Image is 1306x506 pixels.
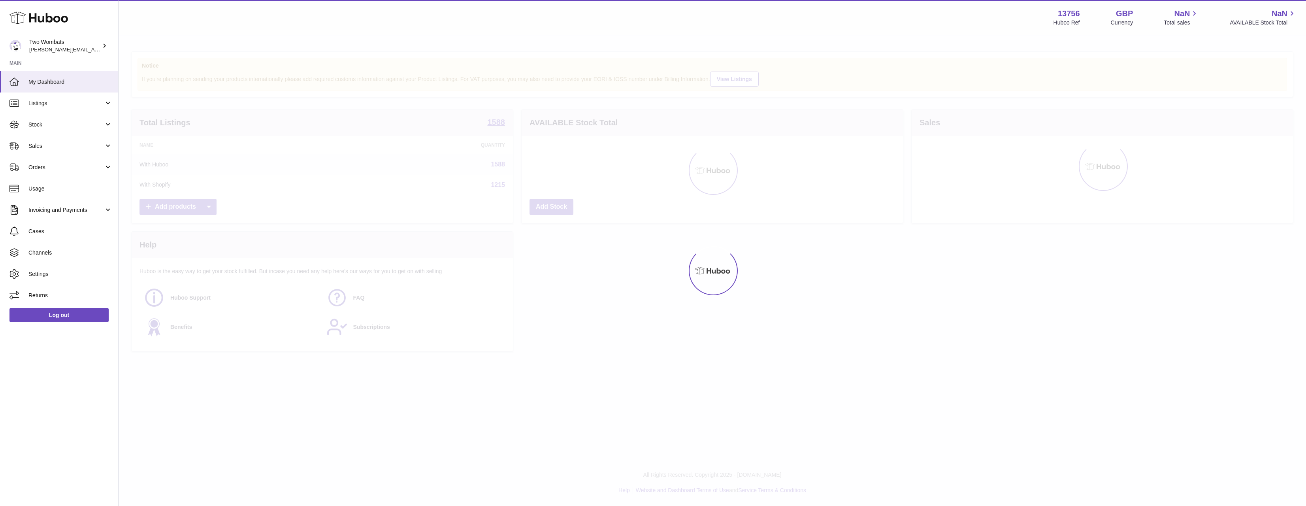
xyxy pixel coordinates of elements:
img: alan@twowombats.com [9,40,21,52]
span: NaN [1174,8,1190,19]
strong: GBP [1116,8,1133,19]
span: Stock [28,121,104,128]
span: Channels [28,249,112,257]
span: Settings [28,270,112,278]
a: NaN Total sales [1164,8,1199,26]
span: Sales [28,142,104,150]
span: My Dashboard [28,78,112,86]
span: AVAILABLE Stock Total [1230,19,1297,26]
span: NaN [1272,8,1287,19]
a: NaN AVAILABLE Stock Total [1230,8,1297,26]
span: Returns [28,292,112,299]
a: Log out [9,308,109,322]
span: Invoicing and Payments [28,206,104,214]
span: Cases [28,228,112,235]
strong: 13756 [1058,8,1080,19]
span: Listings [28,100,104,107]
span: Total sales [1164,19,1199,26]
span: Orders [28,164,104,171]
span: [PERSON_NAME][EMAIL_ADDRESS][DOMAIN_NAME] [29,46,158,53]
div: Two Wombats [29,38,100,53]
span: Usage [28,185,112,193]
div: Huboo Ref [1053,19,1080,26]
div: Currency [1111,19,1133,26]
